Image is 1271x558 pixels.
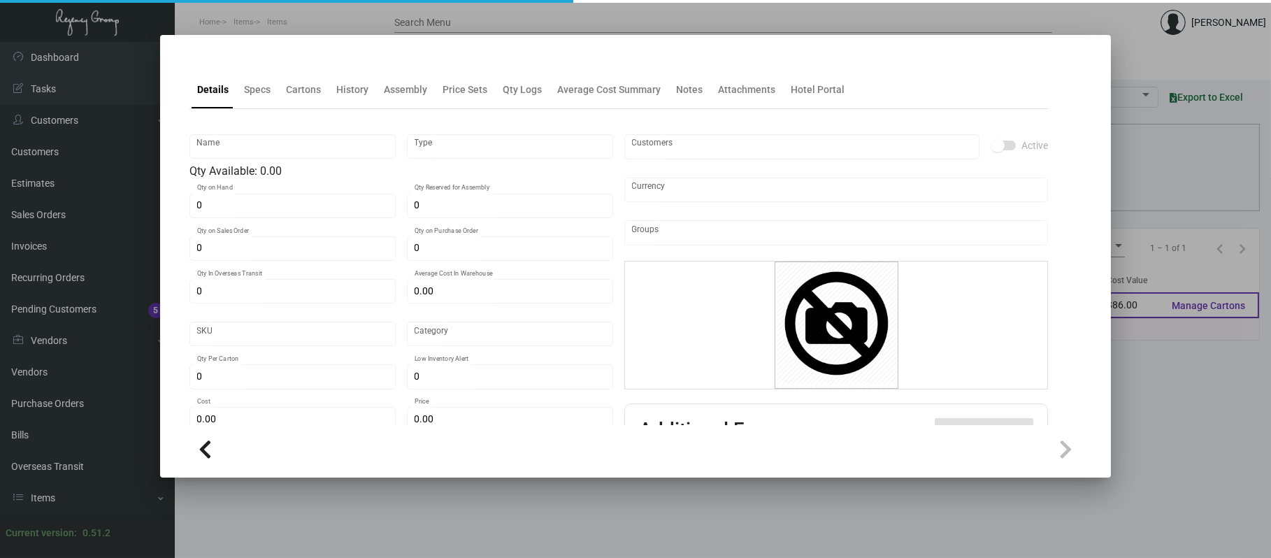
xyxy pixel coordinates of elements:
[384,83,427,97] div: Assembly
[676,83,703,97] div: Notes
[82,526,110,541] div: 0.51.2
[791,83,845,97] div: Hotel Portal
[336,83,368,97] div: History
[503,83,542,97] div: Qty Logs
[6,526,77,541] div: Current version:
[557,83,661,97] div: Average Cost Summary
[244,83,271,97] div: Specs
[189,163,613,180] div: Qty Available: 0.00
[443,83,487,97] div: Price Sets
[1021,137,1048,154] span: Active
[639,418,775,443] h2: Additional Fees
[718,83,775,97] div: Attachments
[935,418,1033,443] button: Add Additional Fee
[632,141,972,152] input: Add new..
[197,83,229,97] div: Details
[286,83,321,97] div: Cartons
[632,227,1041,238] input: Add new..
